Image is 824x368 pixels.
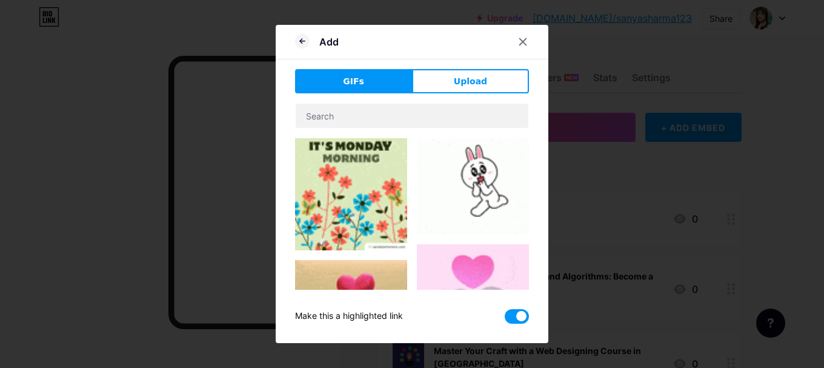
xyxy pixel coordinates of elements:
[412,69,529,93] button: Upload
[295,138,407,250] img: Gihpy
[417,138,529,235] img: Gihpy
[319,35,339,49] div: Add
[296,104,528,128] input: Search
[454,75,487,88] span: Upload
[295,69,412,93] button: GIFs
[295,309,403,324] div: Make this a highlighted link
[417,244,529,356] img: Gihpy
[343,75,364,88] span: GIFs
